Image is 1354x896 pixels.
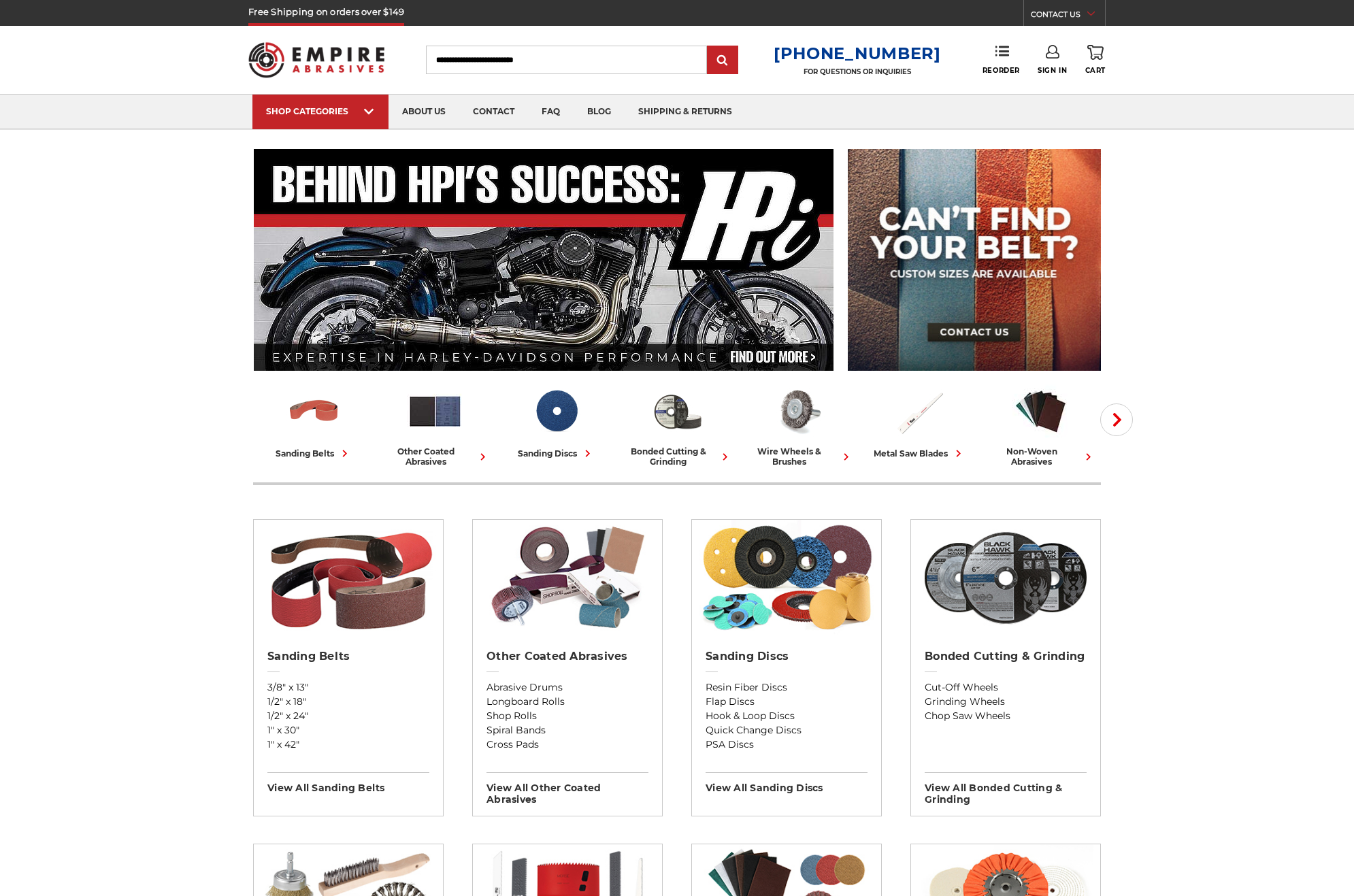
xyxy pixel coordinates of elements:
[266,106,375,116] div: SHOP CATEGORIES
[774,44,941,63] a: [PHONE_NUMBER]
[259,383,369,461] a: sanding belts
[983,45,1020,74] a: Reorder
[486,650,648,663] h2: Other Coated Abrasives
[743,383,853,467] a: wire wheels & brushes
[380,446,490,467] div: other coated abrasives
[261,520,437,635] img: Sanding Belts
[1031,7,1105,26] a: CONTACT US
[709,47,736,74] input: Submit
[1100,403,1133,436] button: Next
[891,383,948,439] img: Metal Saw Blades
[518,446,595,461] div: sanding discs
[985,446,1095,467] div: non-woven abrasives
[248,33,384,86] img: Empire Abrasives
[1085,66,1106,75] span: Cart
[528,383,584,439] img: Sanding Discs
[389,95,459,129] a: about us
[267,680,429,695] a: 3/8" x 13"
[459,95,528,129] a: contact
[267,772,429,794] h3: View All sanding belts
[574,95,625,129] a: blog
[1012,383,1069,439] img: Non-woven Abrasives
[770,383,827,439] img: Wire Wheels & Brushes
[925,709,1087,723] a: Chop Saw Wheels
[486,723,648,737] a: Spiral Bands
[925,650,1087,663] h2: Bonded Cutting & Grinding
[706,772,868,794] h3: View All sanding discs
[267,695,429,709] a: 1/2" x 18"
[407,383,463,439] img: Other Coated Abrasives
[254,149,834,371] img: Banner for an interview featuring Horsepower Inc who makes Harley performance upgrades featured o...
[925,772,1087,806] h3: View All bonded cutting & grinding
[743,446,853,467] div: wire wheels & brushes
[480,520,656,635] img: Other Coated Abrasives
[622,383,732,467] a: bonded cutting & grinding
[706,650,868,663] h2: Sanding Discs
[925,680,1087,695] a: Cut-Off Wheels
[625,95,746,129] a: shipping & returns
[706,737,868,752] a: PSA Discs
[985,383,1095,467] a: non-woven abrasives
[983,66,1020,75] span: Reorder
[706,709,868,723] a: Hook & Loop Discs
[267,737,429,752] a: 1" x 42"
[486,737,648,752] a: Cross Pads
[486,695,648,709] a: Longboard Rolls
[622,446,732,467] div: bonded cutting & grinding
[486,709,648,723] a: Shop Rolls
[501,383,611,461] a: sanding discs
[267,723,429,737] a: 1" x 30"
[774,67,941,76] p: FOR QUESTIONS OR INQUIRIES
[864,383,974,461] a: metal saw blades
[486,680,648,695] a: Abrasive Drums
[706,695,868,709] a: Flap Discs
[1038,66,1067,75] span: Sign In
[380,383,490,467] a: other coated abrasives
[1085,45,1106,75] a: Cart
[276,446,352,461] div: sanding belts
[706,680,868,695] a: Resin Fiber Discs
[267,650,429,663] h2: Sanding Belts
[925,695,1087,709] a: Grinding Wheels
[528,95,574,129] a: faq
[486,772,648,806] h3: View All other coated abrasives
[706,723,868,737] a: Quick Change Discs
[918,520,1094,635] img: Bonded Cutting & Grinding
[699,520,875,635] img: Sanding Discs
[267,709,429,723] a: 1/2" x 24"
[649,383,706,439] img: Bonded Cutting & Grinding
[874,446,965,461] div: metal saw blades
[286,383,342,439] img: Sanding Belts
[848,149,1101,371] img: promo banner for custom belts.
